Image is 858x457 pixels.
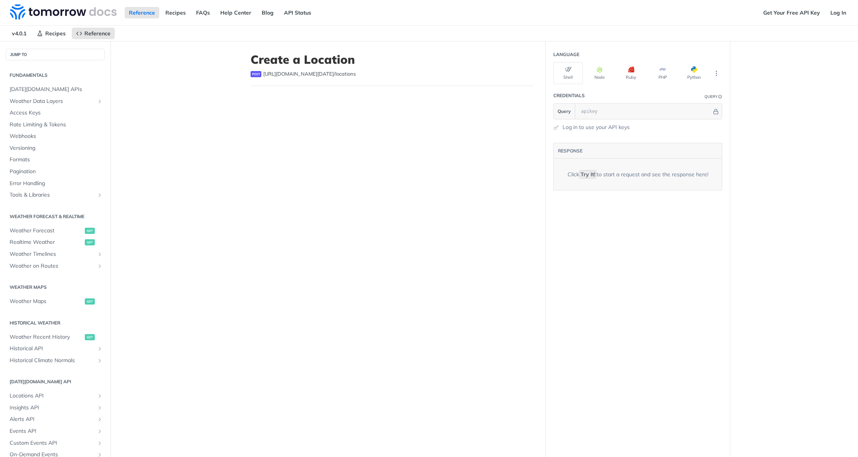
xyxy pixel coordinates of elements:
[10,4,117,20] img: Tomorrow.io Weather API Docs
[161,7,190,18] a: Recipes
[6,96,105,107] a: Weather Data LayersShow subpages for Weather Data Layers
[579,170,597,179] code: Try It!
[679,62,709,84] button: Python
[97,358,103,364] button: Show subpages for Historical Climate Normals
[6,320,105,326] h2: Historical Weather
[97,346,103,352] button: Show subpages for Historical API
[10,262,95,270] span: Weather on Routes
[10,168,103,176] span: Pagination
[6,213,105,220] h2: Weather Forecast & realtime
[6,84,105,95] a: [DATE][DOMAIN_NAME] APIs
[718,95,722,99] i: Information
[6,260,105,272] a: Weather on RoutesShow subpages for Weather on Routes
[6,426,105,437] a: Events APIShow subpages for Events API
[6,378,105,385] h2: [DATE][DOMAIN_NAME] API
[705,94,718,99] div: Query
[6,107,105,119] a: Access Keys
[711,68,722,79] button: More Languages
[6,49,105,60] button: JUMP TO
[10,109,103,117] span: Access Keys
[6,131,105,142] a: Webhooks
[6,296,105,307] a: Weather Mapsget
[280,7,315,18] a: API Status
[10,298,83,305] span: Weather Maps
[45,30,66,37] span: Recipes
[6,237,105,248] a: Realtime Weatherget
[553,92,585,99] div: Credentials
[97,263,103,269] button: Show subpages for Weather on Routes
[10,132,103,140] span: Webhooks
[10,392,95,400] span: Locations API
[6,437,105,449] a: Custom Events APIShow subpages for Custom Events API
[712,108,720,115] button: Hide
[6,284,105,291] h2: Weather Maps
[192,7,214,18] a: FAQs
[97,251,103,257] button: Show subpages for Weather Timelines
[10,345,95,353] span: Historical API
[568,171,708,179] div: Click to start a request and see the response here!
[553,62,583,84] button: Shell
[125,7,159,18] a: Reference
[577,104,712,119] input: apikey
[10,439,95,447] span: Custom Events API
[97,192,103,198] button: Show subpages for Tools & Libraries
[97,393,103,399] button: Show subpages for Locations API
[97,416,103,422] button: Show subpages for Alerts API
[10,98,95,105] span: Weather Data Layers
[6,142,105,154] a: Versioning
[85,298,95,305] span: get
[6,331,105,343] a: Weather Recent Historyget
[10,416,95,423] span: Alerts API
[616,62,646,84] button: Ruby
[713,70,720,77] svg: More ellipsis
[826,7,850,18] a: Log In
[6,178,105,189] a: Error Handling
[6,248,105,260] a: Weather TimelinesShow subpages for Weather Timelines
[10,144,103,152] span: Versioning
[558,147,583,155] button: RESPONSE
[257,7,278,18] a: Blog
[6,390,105,402] a: Locations APIShow subpages for Locations API
[33,28,70,39] a: Recipes
[759,7,824,18] a: Get Your Free API Key
[72,28,115,39] a: Reference
[8,28,31,39] span: v4.0.1
[6,119,105,131] a: Rate Limiting & Tokens
[216,7,256,18] a: Help Center
[85,239,95,245] span: get
[563,123,630,131] a: Log in to use your API keys
[10,333,83,341] span: Weather Recent History
[97,405,103,411] button: Show subpages for Insights API
[6,414,105,425] a: Alerts APIShow subpages for Alerts API
[558,108,571,115] span: Query
[85,228,95,234] span: get
[251,53,534,66] h1: Create a Location
[10,357,95,364] span: Historical Climate Normals
[585,62,614,84] button: Node
[6,343,105,354] a: Historical APIShow subpages for Historical API
[10,180,103,187] span: Error Handling
[97,98,103,104] button: Show subpages for Weather Data Layers
[10,191,95,199] span: Tools & Libraries
[85,334,95,340] span: get
[553,51,579,58] div: Language
[6,402,105,414] a: Insights APIShow subpages for Insights API
[10,227,83,235] span: Weather Forecast
[6,154,105,166] a: Formats
[554,104,575,119] button: Query
[10,238,83,246] span: Realtime Weather
[10,427,95,435] span: Events API
[10,156,103,164] span: Formats
[6,189,105,201] a: Tools & LibrariesShow subpages for Tools & Libraries
[648,62,677,84] button: PHP
[10,404,95,412] span: Insights API
[84,30,111,37] span: Reference
[251,71,261,77] span: post
[6,225,105,237] a: Weather Forecastget
[263,70,356,78] span: https://api.tomorrow.io/v4/locations
[97,440,103,446] button: Show subpages for Custom Events API
[6,166,105,177] a: Pagination
[6,355,105,366] a: Historical Climate NormalsShow subpages for Historical Climate Normals
[705,94,722,99] div: QueryInformation
[10,250,95,258] span: Weather Timelines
